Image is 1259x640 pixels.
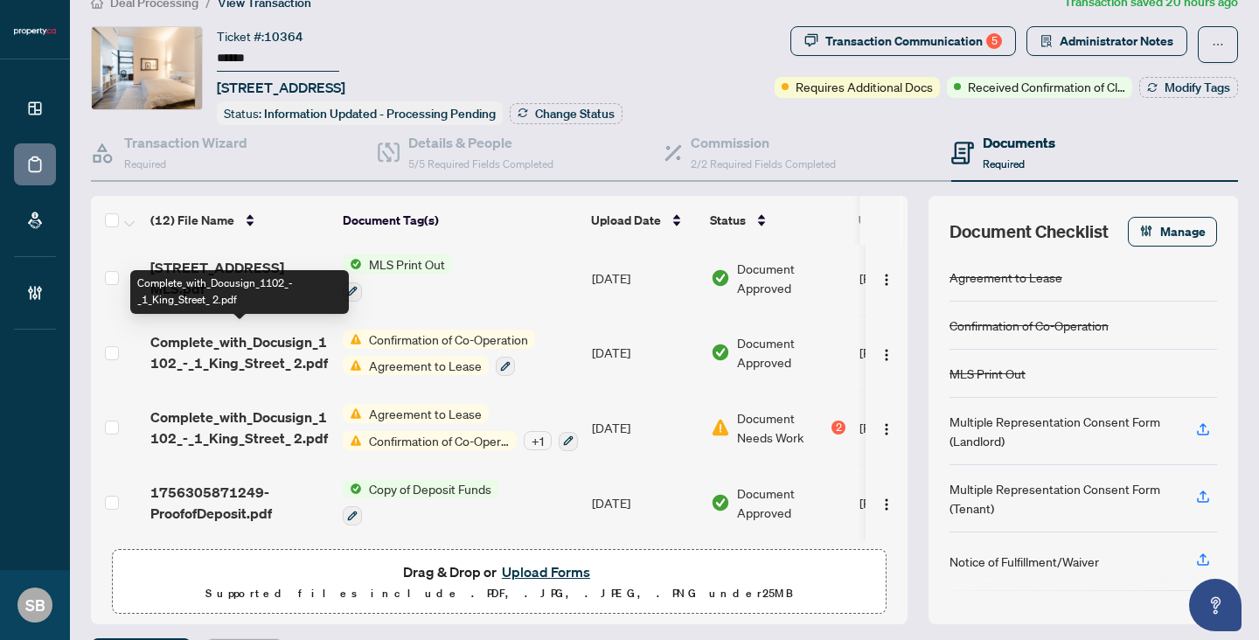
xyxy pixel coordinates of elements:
[343,479,362,498] img: Status Icon
[343,479,498,526] button: Status IconCopy of Deposit Funds
[264,106,496,122] span: Information Updated - Processing Pending
[217,26,303,46] div: Ticket #:
[123,583,875,604] p: Supported files include .PDF, .JPG, .JPEG, .PNG under 25 MB
[1189,579,1242,631] button: Open asap
[113,550,886,615] span: Drag & Drop orUpload FormsSupported files include .PDF, .JPG, .JPEG, .PNG under25MB
[711,418,730,437] img: Document Status
[362,431,517,450] span: Confirmation of Co-Operation
[1139,77,1238,98] button: Modify Tags
[585,240,704,316] td: [DATE]
[825,27,1002,55] div: Transaction Communication
[343,356,362,375] img: Status Icon
[150,407,329,449] span: Complete_with_Docusign_1102_-_1_King_Street_ 2.pdf
[852,316,984,391] td: [PERSON_NAME]
[362,330,535,349] span: Confirmation of Co-Operation
[124,157,166,170] span: Required
[703,196,852,245] th: Status
[852,240,984,316] td: [PERSON_NAME]
[880,422,894,436] img: Logo
[691,132,836,153] h4: Commission
[336,196,584,245] th: Document Tag(s)
[343,404,362,423] img: Status Icon
[968,77,1125,96] span: Received Confirmation of Closing
[1128,217,1217,247] button: Manage
[124,132,247,153] h4: Transaction Wizard
[983,157,1025,170] span: Required
[737,483,845,522] span: Document Approved
[362,254,452,274] span: MLS Print Out
[217,77,345,98] span: [STREET_ADDRESS]
[949,364,1026,383] div: MLS Print Out
[343,431,362,450] img: Status Icon
[264,29,303,45] span: 10364
[150,331,329,373] span: Complete_with_Docusign_1102_-_1_King_Street_ 2.pdf
[1026,26,1187,56] button: Administrator Notes
[217,101,503,125] div: Status:
[711,493,730,512] img: Document Status
[130,270,349,314] div: Complete_with_Docusign_1102_-_1_King_Street_ 2.pdf
[949,316,1109,335] div: Confirmation of Co-Operation
[524,431,552,450] div: + 1
[25,593,45,617] span: SB
[1212,38,1224,51] span: ellipsis
[92,27,202,109] img: IMG-C12199456_1.jpg
[880,273,894,287] img: Logo
[873,489,901,517] button: Logo
[584,196,703,245] th: Upload Date
[983,132,1055,153] h4: Documents
[949,552,1099,571] div: Notice of Fulfillment/Waiver
[585,465,704,540] td: [DATE]
[1060,27,1173,55] span: Administrator Notes
[585,390,704,465] td: [DATE]
[343,254,452,302] button: Status IconMLS Print Out
[362,479,498,498] span: Copy of Deposit Funds
[497,560,595,583] button: Upload Forms
[737,259,845,297] span: Document Approved
[343,404,578,451] button: Status IconAgreement to LeaseStatus IconConfirmation of Co-Operation+1
[691,157,836,170] span: 2/2 Required Fields Completed
[408,132,553,153] h4: Details & People
[796,77,933,96] span: Requires Additional Docs
[986,33,1002,49] div: 5
[737,408,828,447] span: Document Needs Work
[880,497,894,511] img: Logo
[143,196,336,245] th: (12) File Name
[150,211,234,230] span: (12) File Name
[880,348,894,362] img: Logo
[591,211,661,230] span: Upload Date
[535,108,615,120] span: Change Status
[873,414,901,442] button: Logo
[343,330,535,377] button: Status IconConfirmation of Co-OperationStatus IconAgreement to Lease
[873,338,901,366] button: Logo
[737,333,845,372] span: Document Approved
[711,268,730,288] img: Document Status
[408,157,553,170] span: 5/5 Required Fields Completed
[831,421,845,435] div: 2
[343,254,362,274] img: Status Icon
[711,343,730,362] img: Document Status
[949,479,1175,518] div: Multiple Representation Consent Form (Tenant)
[852,465,984,540] td: [PERSON_NAME]
[150,482,329,524] span: 1756305871249-ProofofDeposit.pdf
[790,26,1016,56] button: Transaction Communication5
[710,211,746,230] span: Status
[1160,218,1206,246] span: Manage
[343,330,362,349] img: Status Icon
[362,356,489,375] span: Agreement to Lease
[362,404,489,423] span: Agreement to Lease
[14,26,56,37] img: logo
[403,560,595,583] span: Drag & Drop or
[949,219,1109,244] span: Document Checklist
[949,268,1062,287] div: Agreement to Lease
[1165,81,1230,94] span: Modify Tags
[852,390,984,465] td: [PERSON_NAME]
[1040,35,1053,47] span: solution
[150,257,329,299] span: [STREET_ADDRESS] MLS.pdf
[852,196,983,245] th: Uploaded By
[585,316,704,391] td: [DATE]
[949,412,1175,450] div: Multiple Representation Consent Form (Landlord)
[510,103,623,124] button: Change Status
[873,264,901,292] button: Logo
